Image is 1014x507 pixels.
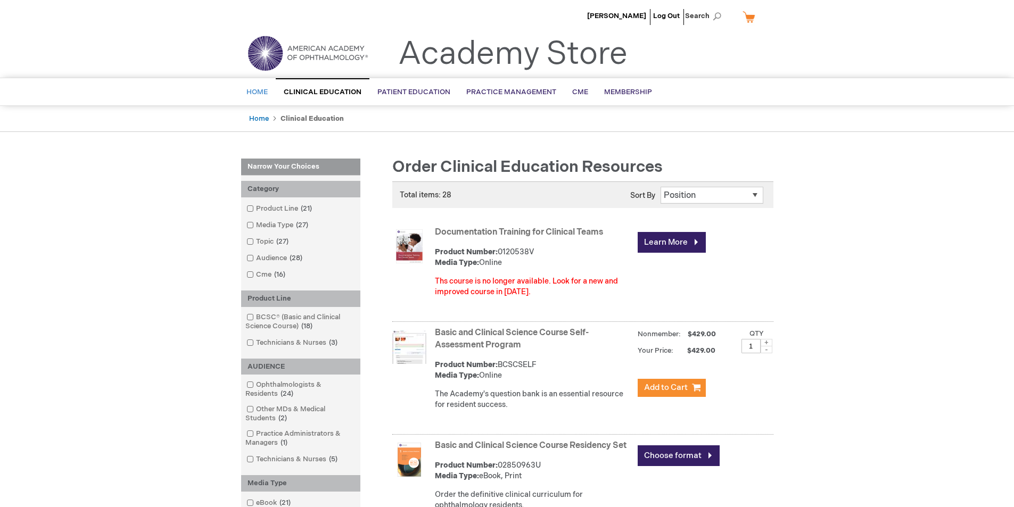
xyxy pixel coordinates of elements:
a: Learn More [638,232,706,253]
span: 27 [293,221,311,229]
a: Technicians & Nurses3 [244,338,342,348]
a: Other MDs & Medical Students2 [244,404,358,423]
img: Documentation Training for Clinical Teams [392,229,426,263]
strong: Media Type: [435,258,479,267]
strong: Product Number: [435,247,498,256]
span: 24 [278,389,296,398]
div: Media Type [241,475,360,492]
span: 28 [287,254,305,262]
span: Search [685,5,726,27]
a: Cme16 [244,270,290,280]
span: 21 [298,204,315,213]
span: $429.00 [686,330,718,338]
a: Home [249,114,269,123]
a: BCSC® (Basic and Clinical Science Course)18 [244,312,358,331]
span: Order Clinical Education Resources [392,157,663,177]
div: BCSCSELF Online [435,360,632,381]
a: Product Line21 [244,204,316,214]
strong: Your Price: [638,346,673,355]
span: 27 [274,237,291,246]
div: AUDIENCE [241,359,360,375]
a: Documentation Training for Clinical Teams [435,227,603,237]
span: 1 [278,438,290,447]
span: 16 [271,270,288,279]
strong: Media Type: [435,371,479,380]
div: 02850963U eBook, Print [435,460,632,481]
button: Add to Cart [638,379,706,397]
a: Topic27 [244,237,293,247]
span: Patient Education [377,88,450,96]
label: Qty [749,329,764,338]
img: Basic and Clinical Science Course Residency Set [392,443,426,477]
strong: Nonmember: [638,328,681,341]
a: Practice Administrators & Managers1 [244,429,358,448]
span: 5 [326,455,340,463]
strong: Media Type: [435,471,479,480]
span: 18 [299,322,315,330]
strong: Product Number: [435,360,498,369]
input: Qty [741,339,761,353]
a: Technicians & Nurses5 [244,454,342,464]
span: Add to Cart [644,383,688,393]
span: Home [246,88,268,96]
div: Product Line [241,290,360,307]
span: Practice Management [466,88,556,96]
span: 2 [276,414,290,422]
a: Media Type27 [244,220,312,230]
a: Audience28 [244,253,307,263]
a: Academy Store [398,35,628,73]
label: Sort By [630,191,655,200]
span: CME [572,88,588,96]
span: Clinical Education [284,88,361,96]
strong: Product Number: [435,461,498,470]
a: Basic and Clinical Science Course Residency Set [435,440,626,451]
strong: Clinical Education [281,114,344,123]
a: Choose format [638,445,720,466]
span: 3 [326,338,340,347]
a: [PERSON_NAME] [587,12,646,20]
img: Basic and Clinical Science Course Self-Assessment Program [392,330,426,364]
span: $429.00 [675,346,717,355]
a: Log Out [653,12,680,20]
a: Ophthalmologists & Residents24 [244,380,358,399]
div: The Academy's question bank is an essential resource for resident success. [435,389,632,410]
span: 21 [277,498,293,507]
font: Ths course is no longer available. Look for a new and improved course in [DATE]. [435,277,618,296]
a: Basic and Clinical Science Course Self-Assessment Program [435,328,589,350]
div: 0120538V Online [435,247,632,268]
div: Category [241,181,360,197]
strong: Narrow Your Choices [241,159,360,176]
span: Membership [604,88,652,96]
span: Total items: 28 [400,190,451,200]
